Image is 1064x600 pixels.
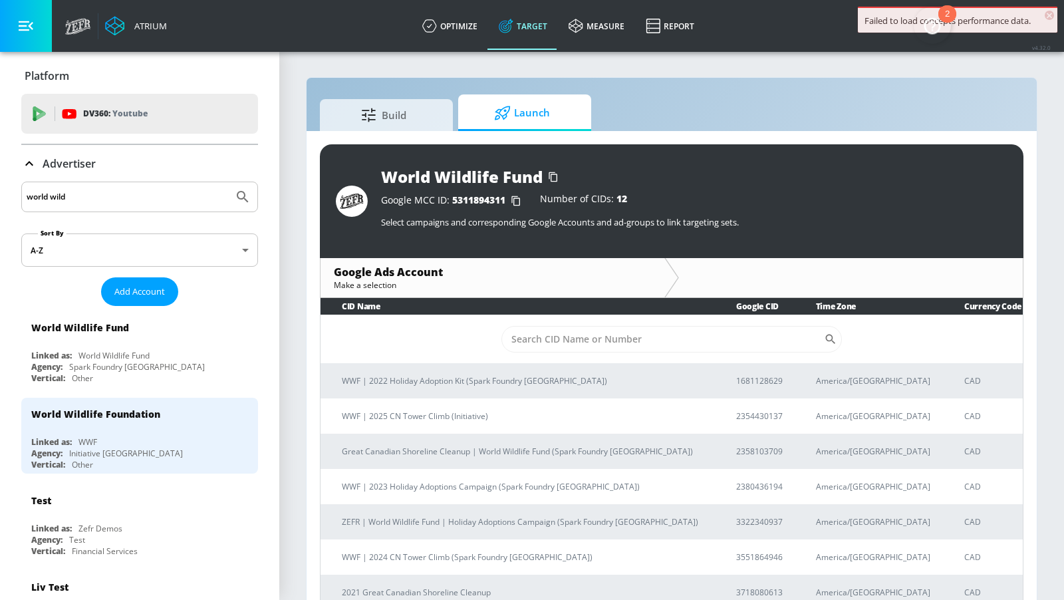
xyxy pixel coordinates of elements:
p: CAD [964,550,1012,564]
p: WWF | 2022 Holiday Adoption Kit (Spark Foundry [GEOGRAPHIC_DATA]) [342,374,704,388]
p: ZEFR | World Wildlife Fund | Holiday Adoptions Campaign (Spark Foundry [GEOGRAPHIC_DATA]) [342,515,704,529]
span: Add Account [114,284,165,299]
div: Test [31,494,51,507]
div: World Wildlife Fund [78,350,150,361]
p: Advertiser [43,156,96,171]
div: Linked as: [31,350,72,361]
div: Atrium [129,20,167,32]
p: America/[GEOGRAPHIC_DATA] [816,550,932,564]
th: Time Zone [795,298,943,315]
p: America/[GEOGRAPHIC_DATA] [816,480,932,494]
div: Test [69,534,85,545]
p: CAD [964,515,1012,529]
div: Zefr Demos [78,523,122,534]
div: Initiative [GEOGRAPHIC_DATA] [69,448,183,459]
a: Report [635,2,705,50]
span: v 4.32.0 [1032,44,1051,51]
div: Google MCC ID: [381,194,527,208]
th: Currency Code [943,298,1023,315]
div: Linked as: [31,523,72,534]
div: Platform [21,57,258,94]
div: World Wildlife Fund [31,321,129,334]
div: DV360: Youtube [21,94,258,134]
p: DV360: [83,106,148,121]
p: CAD [964,585,1012,599]
p: WWF | 2023 Holiday Adoptions Campaign (Spark Foundry [GEOGRAPHIC_DATA]) [342,480,704,494]
p: America/[GEOGRAPHIC_DATA] [816,374,932,388]
div: Google Ads Account [334,265,651,279]
p: America/[GEOGRAPHIC_DATA] [816,585,932,599]
p: WWF | 2024 CN Tower Climb (Spark Foundry [GEOGRAPHIC_DATA]) [342,550,704,564]
div: World Wildlife FundLinked as:World Wildlife FundAgency:Spark Foundry [GEOGRAPHIC_DATA]Vertical:Other [21,311,258,387]
p: 2358103709 [736,444,784,458]
p: CAD [964,480,1012,494]
p: CAD [964,409,1012,423]
div: World Wildlife Fund [381,166,543,188]
div: WWF [78,436,97,448]
div: Linked as: [31,436,72,448]
p: 3718080613 [736,585,784,599]
th: CID Name [321,298,715,315]
div: 2 [945,14,950,31]
p: 2354430137 [736,409,784,423]
div: Agency: [31,361,63,373]
a: Atrium [105,16,167,36]
span: Launch [471,97,573,129]
div: Vertical: [31,373,65,384]
div: A-Z [21,233,258,267]
p: 3551864946 [736,550,784,564]
span: 12 [616,192,627,205]
th: Google CID [715,298,795,315]
p: America/[GEOGRAPHIC_DATA] [816,409,932,423]
p: 1681128629 [736,374,784,388]
div: TestLinked as:Zefr DemosAgency:TestVertical:Financial Services [21,484,258,560]
a: measure [558,2,635,50]
p: WWF | 2025 CN Tower Climb (Initiative) [342,409,704,423]
div: Make a selection [334,279,651,291]
div: World Wildlife FoundationLinked as:WWFAgency:Initiative [GEOGRAPHIC_DATA]Vertical:Other [21,398,258,474]
button: Submit Search [228,182,257,212]
div: Vertical: [31,459,65,470]
button: Add Account [101,277,178,306]
div: Liv Test [31,581,68,593]
p: America/[GEOGRAPHIC_DATA] [816,515,932,529]
div: Number of CIDs: [540,194,627,208]
p: Great Canadian Shoreline Cleanup | World Wildlife Fund (Spark Foundry [GEOGRAPHIC_DATA]) [342,444,704,458]
button: Open Resource Center, 2 new notifications [914,7,951,44]
a: optimize [412,2,488,50]
span: × [1045,11,1054,20]
span: 5311894311 [452,194,505,206]
div: Failed to load concepts performance data. [864,15,1051,27]
span: Build [333,99,434,131]
div: Search CID Name or Number [501,326,842,353]
a: Target [488,2,558,50]
div: Other [72,373,93,384]
div: Spark Foundry [GEOGRAPHIC_DATA] [69,361,205,373]
input: Search CID Name or Number [501,326,824,353]
p: 3322340937 [736,515,784,529]
p: Select campaigns and corresponding Google Accounts and ad-groups to link targeting sets. [381,216,1007,228]
div: Google Ads AccountMake a selection [321,258,664,297]
div: Financial Services [72,545,138,557]
div: Other [72,459,93,470]
div: Agency: [31,534,63,545]
p: CAD [964,374,1012,388]
p: 2380436194 [736,480,784,494]
div: Agency: [31,448,63,459]
p: CAD [964,444,1012,458]
label: Sort By [38,229,66,237]
p: Platform [25,69,69,83]
p: America/[GEOGRAPHIC_DATA] [816,444,932,458]
p: Youtube [112,106,148,120]
div: Advertiser [21,145,258,182]
input: Search by name [27,188,228,206]
div: World Wildlife Foundation [31,408,160,420]
div: Vertical: [31,545,65,557]
p: 2021 Great Canadian Shoreline Cleanup [342,585,704,599]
